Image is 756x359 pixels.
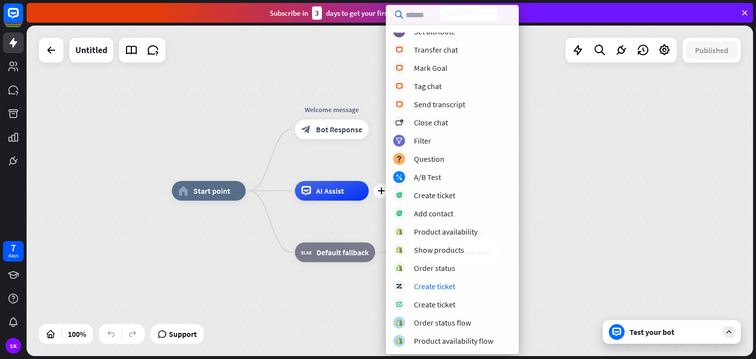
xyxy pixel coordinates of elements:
div: Product availability flow [414,336,493,346]
div: Filter [414,136,431,146]
div: Close chat [414,118,448,127]
i: plus [378,187,385,194]
i: block_question [396,156,402,162]
i: block_bot_response [301,124,311,134]
button: Published [686,41,737,59]
div: SK [5,338,21,354]
div: Show products [414,245,464,255]
span: Bot Response [316,124,362,134]
div: days [8,252,18,259]
div: Create ticket [414,281,455,291]
div: Question [414,154,444,164]
div: 3 [312,6,322,20]
div: Test your bot [630,327,718,337]
div: A/B Test [414,172,441,182]
i: block_livechat [396,65,403,71]
a: 7 days [3,241,24,262]
span: Start point [193,186,230,196]
span: AI Assist [316,186,344,196]
i: block_ab_testing [396,174,403,180]
div: Product availability [414,227,477,237]
i: block_livechat [396,101,403,108]
div: Create ticket [414,299,455,309]
span: Default fallback [316,247,369,257]
div: Untitled [75,38,107,62]
i: block_livechat [396,83,403,90]
i: block_close_chat [395,120,403,126]
div: Send transcript [414,99,465,109]
div: Welcome message [287,105,376,115]
div: Create ticket [414,190,455,200]
div: 100% [65,326,89,342]
div: Order status [414,263,455,273]
i: block_fallback [301,247,312,257]
div: Tag chat [414,81,441,91]
div: 7 [11,243,16,252]
span: Support [169,326,197,342]
button: Open LiveChat chat widget [8,4,37,33]
div: Add contact [414,209,453,218]
div: Mark Goal [414,63,447,73]
div: Subscribe in days to get your first month for $1 [270,6,432,20]
i: filter [396,138,403,144]
i: block_livechat [396,47,403,53]
div: Order status flow [414,318,471,328]
i: home_2 [178,186,189,196]
div: Transfer chat [414,45,458,55]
